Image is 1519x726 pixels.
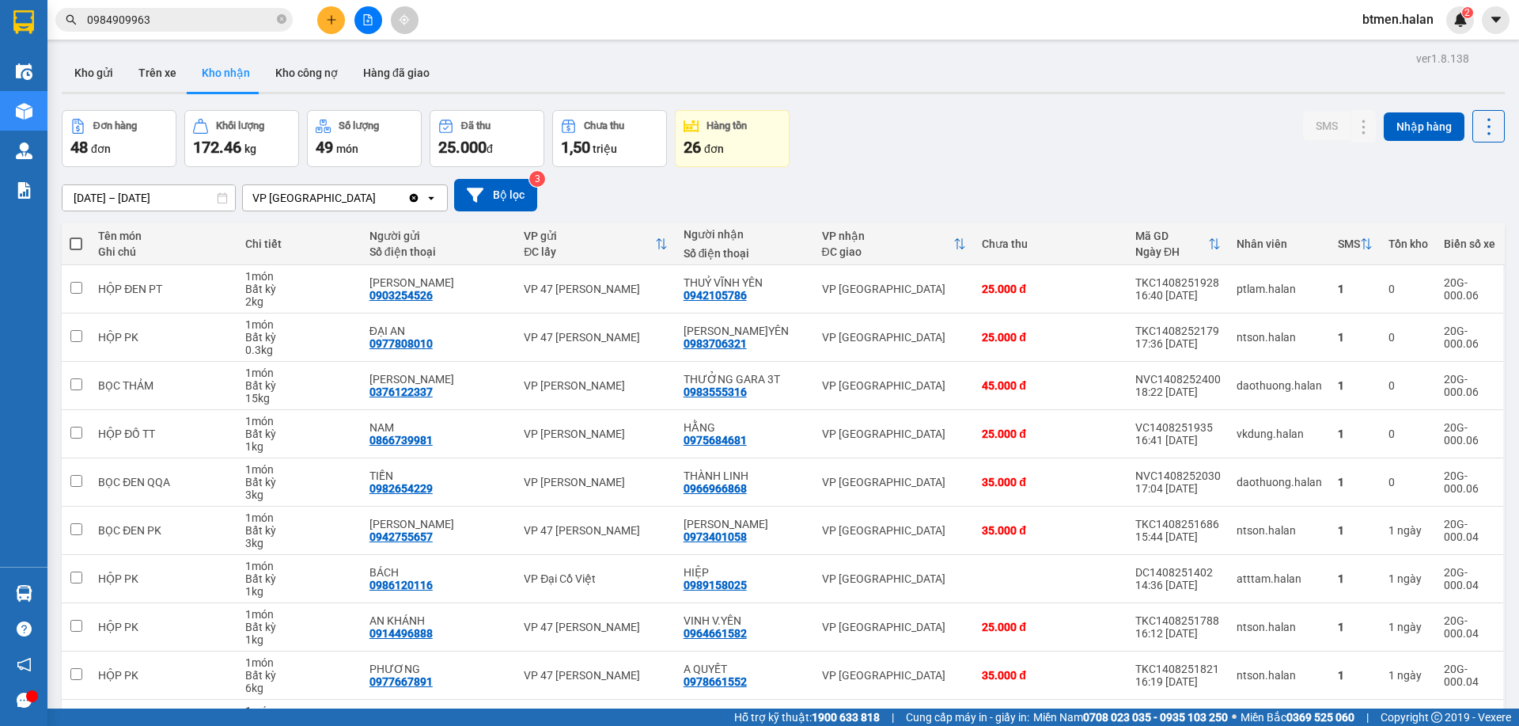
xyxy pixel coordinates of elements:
[561,138,590,157] span: 1,50
[1453,13,1468,27] img: icon-new-feature
[1444,566,1495,591] div: 20G-000.04
[16,585,32,602] img: warehouse-icon
[487,143,493,155] span: đ
[339,120,379,131] div: Số lượng
[1237,428,1322,440] div: vkdung.halan
[822,379,967,392] div: VP [GEOGRAPHIC_DATA]
[245,682,353,694] div: 6 kg
[1135,566,1221,579] div: DC1408251402
[982,379,1119,392] div: 45.000 đ
[593,143,617,155] span: triệu
[245,238,353,250] div: Chi tiết
[1397,621,1422,633] span: ngày
[98,245,229,258] div: Ghi chú
[245,331,353,344] div: Bất kỳ
[317,6,345,34] button: plus
[1388,238,1428,250] div: Tồn kho
[1135,386,1221,398] div: 18:22 [DATE]
[1135,325,1221,337] div: TKC1408252179
[524,283,667,295] div: VP 47 [PERSON_NAME]
[245,440,353,453] div: 1 kg
[1388,476,1428,488] div: 0
[1237,476,1322,488] div: daothuong.halan
[369,386,433,398] div: 0376122337
[1237,283,1322,295] div: ptlam.halan
[16,143,32,159] img: warehouse-icon
[706,120,747,131] div: Hàng tồn
[524,669,667,682] div: VP 47 [PERSON_NAME]
[461,120,491,131] div: Đã thu
[70,138,88,157] span: 48
[316,138,333,157] span: 49
[377,190,379,206] input: Selected VP Vĩnh Yên.
[1338,476,1373,488] div: 1
[245,463,353,476] div: 1 món
[62,110,176,167] button: Đơn hàng48đơn
[62,54,126,92] button: Kho gửi
[369,469,509,482] div: TIẾN
[822,245,954,258] div: ĐC giao
[245,283,353,295] div: Bất kỳ
[245,318,353,331] div: 1 món
[1135,373,1221,386] div: NVC1408252400
[822,524,967,537] div: VP [GEOGRAPHIC_DATA]
[684,247,806,260] div: Số điện thoại
[245,476,353,488] div: Bất kỳ
[1338,283,1373,295] div: 1
[1237,572,1322,585] div: atttam.halan
[245,295,353,308] div: 2 kg
[524,524,667,537] div: VP 47 [PERSON_NAME]
[982,238,1119,250] div: Chưa thu
[822,572,967,585] div: VP [GEOGRAPHIC_DATA]
[524,331,667,344] div: VP 47 [PERSON_NAME]
[369,614,509,627] div: AN KHÁNH
[982,331,1119,344] div: 25.000 đ
[1338,669,1373,682] div: 1
[684,614,806,627] div: VINH V.YÊN
[1350,10,1446,29] span: btmen.halan
[369,245,509,258] div: Số điện thoại
[245,511,353,524] div: 1 món
[1135,663,1221,675] div: TKC1408251821
[98,331,229,344] div: HỘP PK
[1444,518,1495,543] div: 20G-000.04
[16,103,32,120] img: warehouse-icon
[1444,421,1495,447] div: 20G-000.06
[1444,469,1495,495] div: 20G-000.06
[245,488,353,501] div: 3 kg
[1135,469,1221,482] div: NVC1408252030
[369,675,433,688] div: 0977667891
[1237,524,1322,537] div: ntson.halan
[906,709,1029,726] span: Cung cấp máy in - giấy in:
[684,434,747,447] div: 0975684681
[684,566,806,579] div: HIỆP
[245,608,353,621] div: 1 món
[98,524,229,537] div: BỌC ĐEN PK
[245,705,353,717] div: 1 món
[1388,524,1428,537] div: 1
[524,428,667,440] div: VP [PERSON_NAME]
[684,386,747,398] div: 0983555316
[982,524,1119,537] div: 35.000 đ
[892,709,894,726] span: |
[245,572,353,585] div: Bất kỳ
[369,530,433,543] div: 0942755657
[1237,238,1322,250] div: Nhân viên
[822,331,967,344] div: VP [GEOGRAPHIC_DATA]
[982,428,1119,440] div: 25.000 đ
[189,54,263,92] button: Kho nhận
[16,63,32,80] img: warehouse-icon
[91,143,111,155] span: đơn
[245,621,353,633] div: Bất kỳ
[684,138,701,157] span: 26
[1338,238,1360,250] div: SMS
[98,379,229,392] div: BỌC THẢM
[684,482,747,495] div: 0966966868
[245,428,353,440] div: Bất kỳ
[1135,482,1221,495] div: 17:04 [DATE]
[684,373,806,386] div: THƯỞNG GARA 3T
[1135,230,1208,242] div: Mã GD
[245,379,353,392] div: Bất kỳ
[369,276,509,289] div: NGUYÊN VŨ
[684,579,747,591] div: 0989158025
